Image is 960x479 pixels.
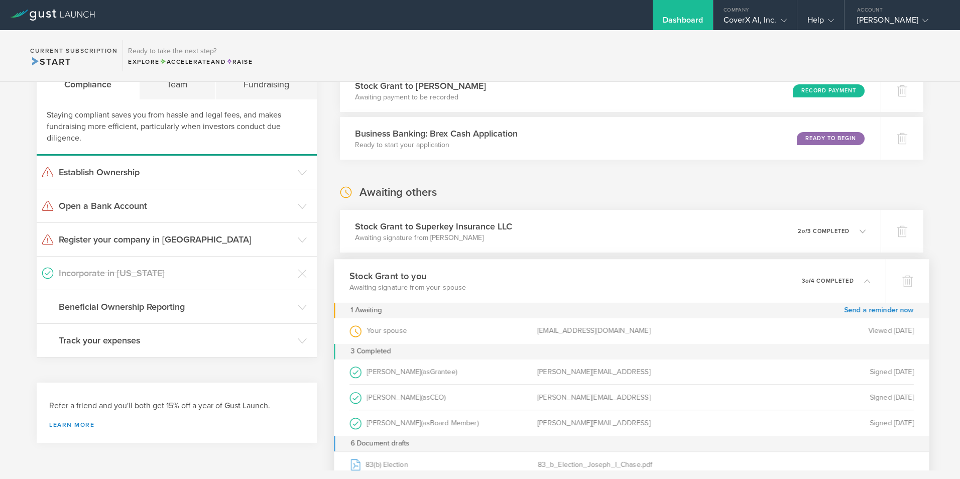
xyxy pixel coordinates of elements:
[355,92,486,102] p: Awaiting payment to be recorded
[59,334,293,347] h3: Track your expenses
[355,127,518,140] h3: Business Banking: Brex Cash Application
[340,69,881,112] div: Stock Grant to [PERSON_NAME]Awaiting payment to be recordedRecord Payment
[910,431,960,479] iframe: Chat Widget
[538,452,726,477] div: 83_b_Election_Joseph_I_Chase.pdf
[430,418,477,427] span: Board Member
[128,48,253,55] h3: Ready to take the next step?
[538,318,726,344] div: [EMAIL_ADDRESS][DOMAIN_NAME]
[355,220,512,233] h3: Stock Grant to Superkey Insurance LLC
[37,69,140,99] div: Compliance
[128,57,253,66] div: Explore
[59,267,293,280] h3: Incorporate in [US_STATE]
[538,410,726,436] div: [PERSON_NAME][EMAIL_ADDRESS]
[802,278,854,284] p: 3 4 completed
[349,385,538,410] div: [PERSON_NAME]
[216,69,317,99] div: Fundraising
[726,410,914,436] div: Signed [DATE]
[455,367,457,376] span: )
[349,452,538,477] div: 83(b) Election
[477,418,478,427] span: )
[663,15,703,30] div: Dashboard
[340,117,881,160] div: Business Banking: Brex Cash ApplicationReady to start your applicationReady to Begin
[59,199,293,212] h3: Open a Bank Account
[421,393,430,401] span: (as
[355,140,518,150] p: Ready to start your application
[798,228,850,234] p: 2 3 completed
[140,69,216,99] div: Team
[355,233,512,243] p: Awaiting signature from [PERSON_NAME]
[349,318,538,344] div: Your spouse
[30,48,117,54] h2: Current Subscription
[805,278,811,284] em: of
[430,393,444,401] span: CEO
[724,15,787,30] div: CoverX AI, Inc.
[444,393,446,401] span: )
[123,40,258,71] div: Ready to take the next step?ExploreAccelerateandRaise
[726,385,914,410] div: Signed [DATE]
[59,166,293,179] h3: Establish Ownership
[49,422,304,428] a: Learn more
[421,418,430,427] span: (as
[334,344,929,360] div: 3 Completed
[807,15,834,30] div: Help
[359,185,437,200] h2: Awaiting others
[30,56,71,67] span: Start
[844,303,914,318] a: Send a reminder now
[349,283,466,293] p: Awaiting signature from your spouse
[538,385,726,410] div: [PERSON_NAME][EMAIL_ADDRESS]
[857,15,942,30] div: [PERSON_NAME]
[59,300,293,313] h3: Beneficial Ownership Reporting
[797,132,865,145] div: Ready to Begin
[160,58,211,65] span: Accelerate
[49,400,304,412] h3: Refer a friend and you'll both get 15% off a year of Gust Launch.
[349,269,466,283] h3: Stock Grant to you
[726,318,914,344] div: Viewed [DATE]
[349,359,538,384] div: [PERSON_NAME]
[334,436,929,451] div: 6 Document drafts
[349,410,538,436] div: [PERSON_NAME]
[726,359,914,384] div: Signed [DATE]
[538,359,726,384] div: [PERSON_NAME][EMAIL_ADDRESS]
[355,79,486,92] h3: Stock Grant to [PERSON_NAME]
[802,228,807,234] em: of
[59,233,293,246] h3: Register your company in [GEOGRAPHIC_DATA]
[430,367,455,376] span: Grantee
[226,58,253,65] span: Raise
[421,367,430,376] span: (as
[793,84,865,97] div: Record Payment
[37,99,317,156] div: Staying compliant saves you from hassle and legal fees, and makes fundraising more efficient, par...
[160,58,226,65] span: and
[350,303,382,318] div: 1 Awaiting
